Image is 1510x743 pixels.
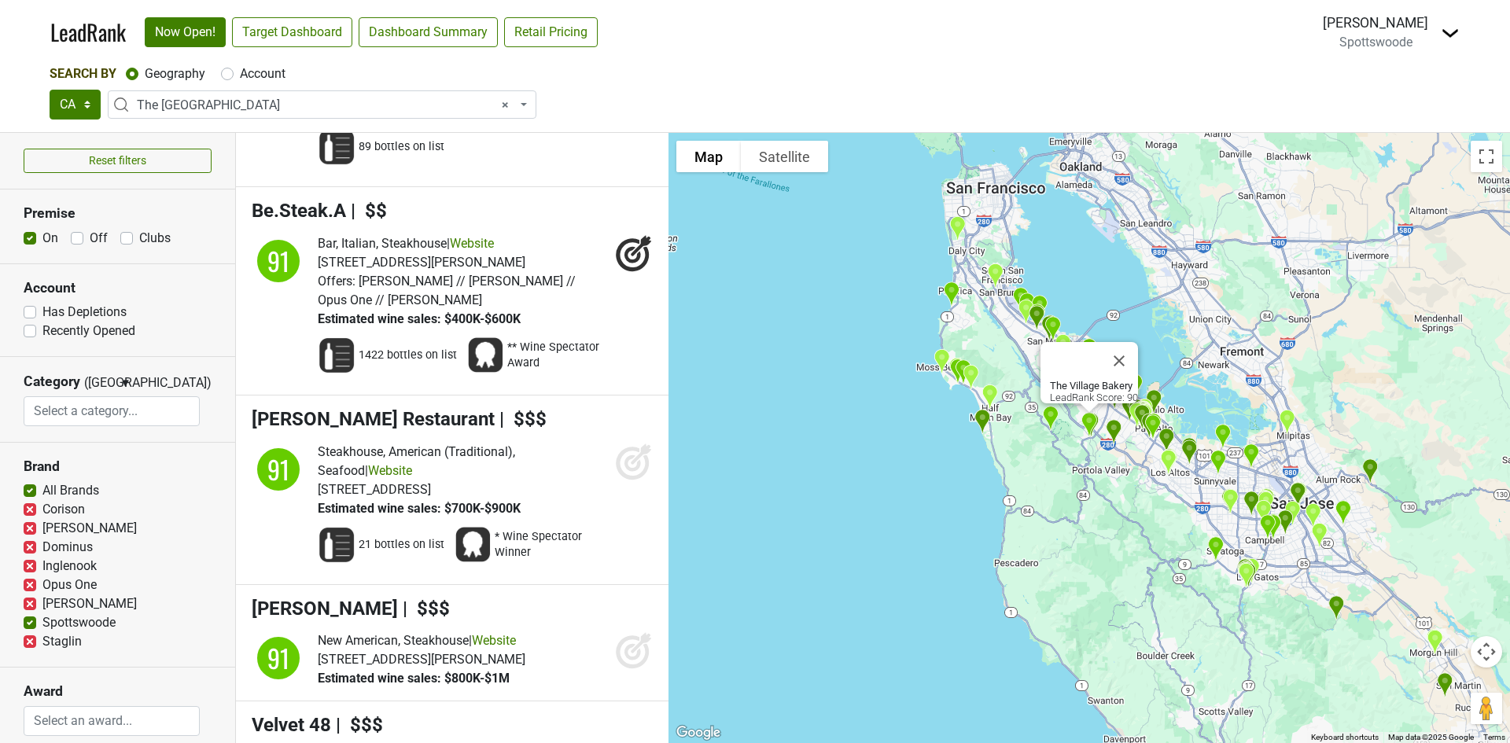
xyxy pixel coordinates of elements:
[1050,380,1132,392] b: The Village Bakery
[1128,398,1157,436] div: The Clement Hotel Palo Alto
[318,652,525,667] span: [STREET_ADDRESS][PERSON_NAME]
[359,17,498,47] a: Dashboard Summary
[351,200,387,222] span: | $$
[1135,406,1164,445] div: Sundance The Steakhouse
[454,526,492,564] img: Award
[232,17,352,47] a: Target Dashboard
[450,236,494,251] a: Website
[318,236,447,251] span: Bar, Italian, Steakhouse
[472,633,516,648] a: Website
[968,403,997,441] div: The Ritz-Carlton, Half Moon Bay
[1022,299,1051,337] div: Park & Howard Bistro
[1431,666,1460,704] div: CordeValle
[1471,636,1502,668] button: Map camera controls
[42,613,116,632] label: Spottswoode
[1339,35,1412,50] span: Spottswoode
[255,237,302,285] div: 91
[318,337,355,374] img: Wine List
[24,458,212,475] h3: Brand
[672,723,724,743] img: Google
[24,280,212,296] h3: Account
[1011,292,1040,331] div: Broadway Prime
[1154,443,1183,481] div: Hiroshi
[1175,433,1204,472] div: Scratch
[1140,383,1169,421] div: Four Seasons Hotel Silicon Valley
[1232,556,1261,594] div: Dar Restaurant and Bar
[24,149,212,173] button: Reset filters
[318,274,355,289] span: Offers:
[42,538,93,557] label: Dominus
[1006,281,1035,319] div: New England Lobster Market & Eatery
[252,234,305,288] img: quadrant_split.svg
[137,96,517,115] span: The Peninsula & South Bay
[943,352,972,391] div: Barbara's Fishtrap
[255,634,302,682] div: 91
[1231,552,1260,590] div: Forbes Mill Steakhouse
[495,529,597,561] span: * Wine Spectator Winner
[42,519,137,538] label: [PERSON_NAME]
[1420,622,1449,660] div: Ladera Grill
[252,714,331,736] span: Velvet 48
[24,706,199,736] input: Select an award...
[252,408,495,430] span: [PERSON_NAME] Restaurant
[1115,390,1144,429] div: Clark's Oyster Bar
[943,209,972,248] div: Original Joe's Westlake
[1388,733,1474,741] span: Map data ©2025 Google
[1022,297,1051,336] div: Velvet 48
[1038,310,1067,348] div: Espetus Churrascaria San Mateo
[937,275,966,314] div: Moonraker Restaurant
[1203,443,1232,482] div: DishDash
[1471,141,1502,172] button: Toggle fullscreen view
[499,408,547,430] span: | $$$
[1048,327,1077,366] div: Paul Martin's American Grill
[1025,289,1054,327] div: Kincaid's Fish, Chop & Steakhouse
[1420,623,1449,661] div: Willard Hicks - Morgan Hill
[42,500,85,519] label: Corison
[403,598,450,620] span: | $$$
[50,66,116,81] span: Search By
[975,377,1004,416] div: Flying Fish & Grill
[1138,408,1167,447] div: Sekoya Lounge & Kitchen
[368,463,412,478] a: Website
[1236,437,1265,476] div: Birk's Restaurant
[1272,403,1302,441] div: Sen Dai Sushi
[318,444,515,478] span: Steakhouse, American (Traditional), Seafood
[1237,484,1266,523] div: Le Papillon
[42,594,137,613] label: [PERSON_NAME]
[1100,342,1138,380] button: Close
[42,632,82,651] label: Staglin
[1322,589,1351,627] div: La Foret
[507,340,610,371] span: ** Wine Spectator Award
[145,64,205,83] label: Geography
[1483,733,1505,741] a: Terms (opens in new tab)
[1441,24,1460,42] img: Dropdown Menu
[50,16,126,49] a: LeadRank
[1099,413,1129,451] div: Rosewood Sand Hill
[84,373,116,396] span: ([GEOGRAPHIC_DATA])
[1139,406,1168,445] div: Protégé
[359,139,444,155] span: 89 bottles on list
[1356,452,1385,491] div: The Grandview Restaurant
[1298,496,1328,535] div: The Boiling Crab
[676,141,741,172] button: Show street map
[1074,332,1103,370] div: Mistral Restaurant & Bar
[1175,431,1204,469] div: Chez TJ
[1249,493,1278,532] div: Mizu Sushi Bar & Grill
[956,358,985,396] div: Miramar Beach Restaurant
[318,526,355,564] img: Wine List
[1305,516,1334,554] div: Cha Cha Sushi
[42,322,135,340] label: Recently Opened
[252,631,305,685] img: quadrant_split.svg
[318,633,469,648] span: New American, Steakhouse
[1074,406,1103,444] div: The Village Bakery
[318,128,355,166] img: Wine List
[981,256,1010,295] div: BJ's Restaurant & Brewhouse
[1251,484,1280,523] div: EMC Seafood & Raw Bar
[318,631,525,650] div: |
[1152,421,1181,460] div: The Sea by Alexander's Steakhouse
[318,311,521,326] span: Estimated wine sales: $400K-$600K
[502,96,509,115] span: Remove all items
[240,64,285,83] label: Account
[1012,286,1041,325] div: Hyatt Regency San Francisco Airport
[1036,399,1065,438] div: The Mountain House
